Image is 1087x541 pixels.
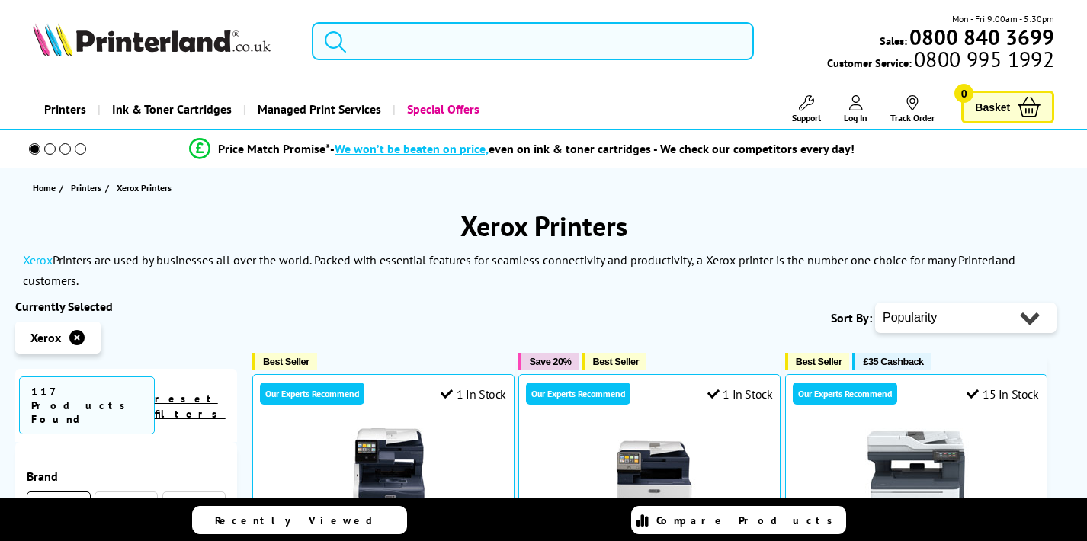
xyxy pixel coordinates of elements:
span: Recently Viewed [215,514,388,527]
span: Printers [71,180,101,196]
b: 0800 840 3699 [909,23,1054,51]
a: Xerox [23,252,53,267]
span: Brand [27,469,226,484]
div: Our Experts Recommend [260,383,364,405]
span: Price Match Promise* [218,141,330,156]
span: 117 Products Found [19,376,155,434]
h1: Xerox Printers [15,208,1072,244]
a: Special Offers [393,90,491,129]
button: Best Seller [785,353,850,370]
div: Our Experts Recommend [526,383,630,405]
div: 1 In Stock [707,386,773,402]
span: Support [792,112,821,123]
a: Home [33,180,59,196]
img: Printerland Logo [33,23,271,56]
a: Track Order [890,95,935,123]
span: £35 Cashback [863,356,923,367]
div: Currently Selected [15,299,237,314]
a: Recently Viewed [192,506,407,534]
span: Sales: [880,34,907,48]
a: 0800 840 3699 [907,30,1054,44]
a: Printers [71,180,105,196]
a: Support [792,95,821,123]
a: Printers [33,90,98,129]
span: Best Seller [796,356,842,367]
a: Ink & Toner Cartridges [98,90,243,129]
a: Basket 0 [961,91,1054,123]
span: We won’t be beaten on price, [335,141,489,156]
span: 0 [954,84,973,103]
p: Printers are used by businesses all over the world. Packed with essential features for seamless c... [23,252,1015,288]
span: Xerox Printers [117,182,172,194]
span: Compare Products [656,514,841,527]
span: Ink & Toner Cartridges [112,90,232,129]
span: Customer Service: [827,52,1054,70]
button: Best Seller [252,353,317,370]
span: Best Seller [592,356,639,367]
button: Best Seller [582,353,646,370]
a: reset filters [155,392,226,421]
a: Printerland Logo [33,23,293,59]
button: Save 20% [518,353,579,370]
div: Our Experts Recommend [793,383,897,405]
span: Basket [975,97,1010,117]
li: modal_Promise [8,136,1037,162]
a: Compare Products [631,506,846,534]
div: 15 In Stock [967,386,1038,402]
span: Xerox [30,330,61,345]
button: £35 Cashback [852,353,931,370]
span: 0800 995 1992 [912,52,1054,66]
span: Save 20% [529,356,571,367]
div: - even on ink & toner cartridges - We check our competitors every day! [330,141,855,156]
a: Managed Print Services [243,90,393,129]
span: Log In [844,112,867,123]
span: Sort By: [831,310,872,325]
div: 1 In Stock [441,386,506,402]
span: Mon - Fri 9:00am - 5:30pm [952,11,1054,26]
span: Best Seller [263,356,309,367]
a: Log In [844,95,867,123]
